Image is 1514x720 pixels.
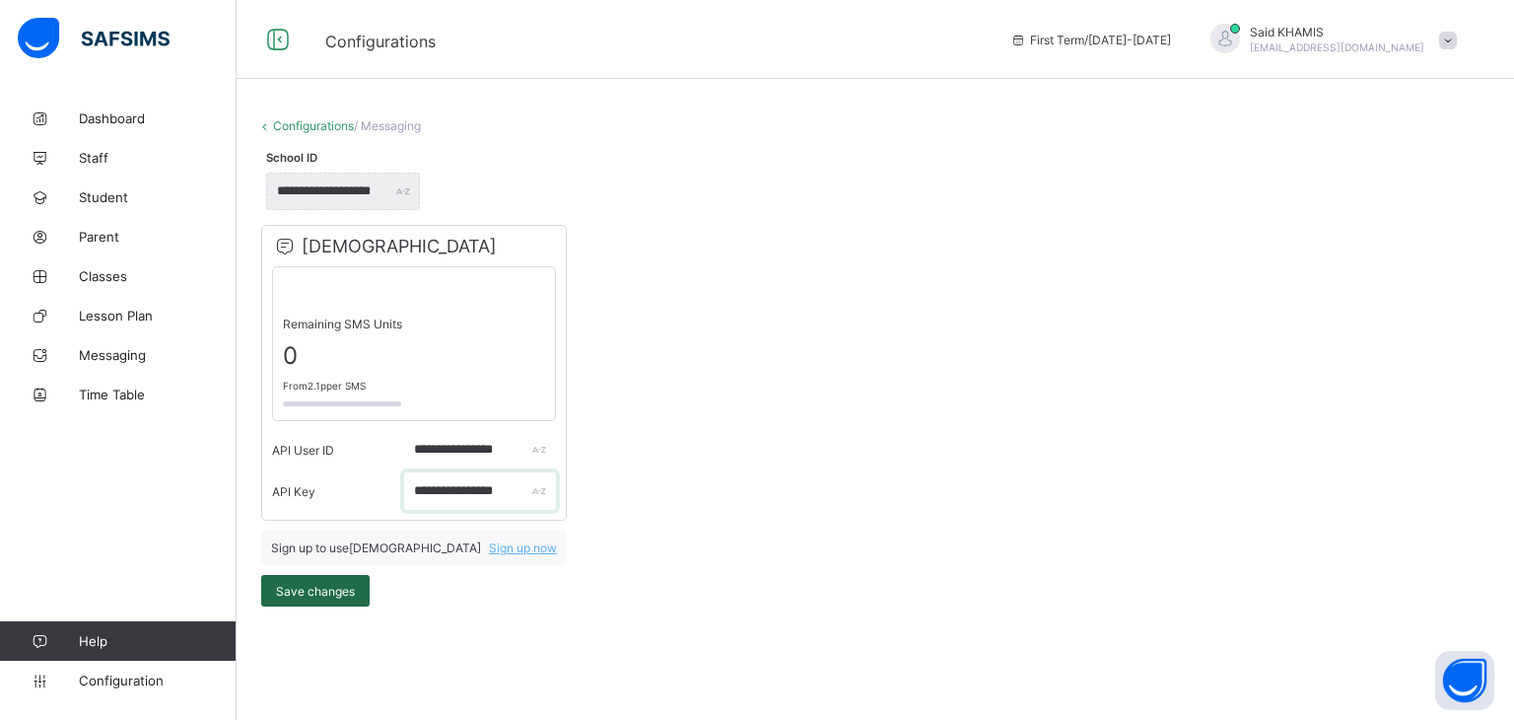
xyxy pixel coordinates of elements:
[1191,24,1467,56] div: SaidKHAMIS
[79,268,237,284] span: Classes
[271,540,481,555] span: Sign up to use [DEMOGRAPHIC_DATA]
[283,317,545,331] span: Remaining SMS Units
[79,673,236,688] span: Configuration
[266,151,317,165] label: School ID
[1010,33,1171,47] span: session/term information
[79,229,237,245] span: Parent
[354,118,421,133] span: / Messaging
[272,443,334,458] span: API User ID
[276,584,355,599] span: Save changes
[325,32,436,51] span: Configurations
[1435,651,1494,710] button: Open asap
[272,236,497,256] span: [DEMOGRAPHIC_DATA]
[79,189,237,205] span: Student
[283,341,545,370] span: 0
[1250,41,1424,53] span: [EMAIL_ADDRESS][DOMAIN_NAME]
[79,633,236,649] span: Help
[283,380,545,392] span: From 2.1p per SMS
[489,540,557,555] span: Sign up now
[79,150,237,166] span: Staff
[1250,25,1424,39] span: Said KHAMIS
[79,308,237,324] span: Lesson Plan
[273,118,354,133] a: Configurations
[79,347,237,363] span: Messaging
[79,110,237,126] span: Dashboard
[18,18,170,59] img: safsims
[272,484,315,499] span: API Key
[79,387,237,402] span: Time Table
